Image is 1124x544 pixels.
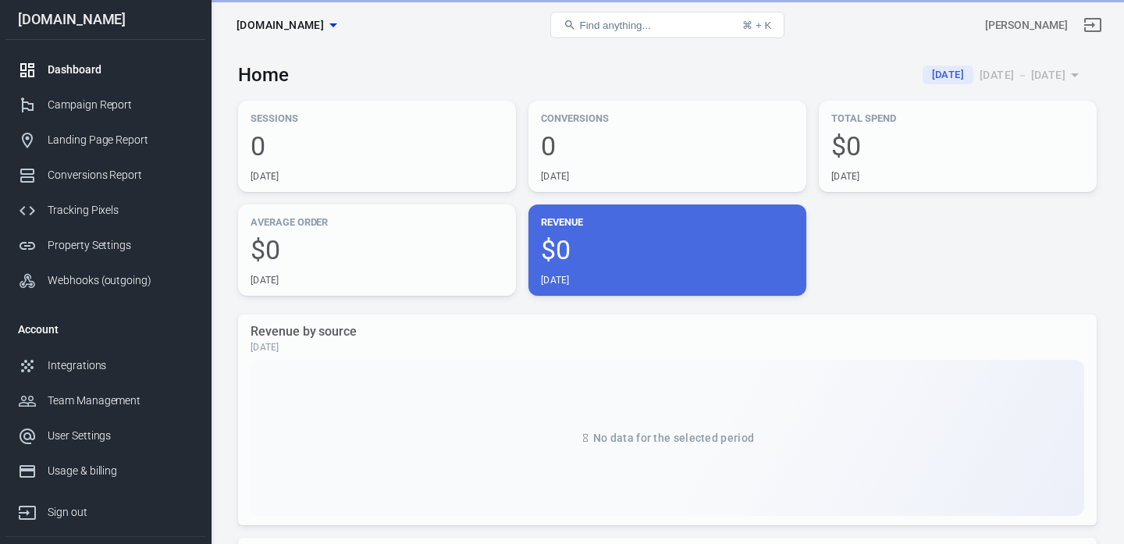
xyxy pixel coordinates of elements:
a: Webhooks (outgoing) [5,263,205,298]
div: Webhooks (outgoing) [48,272,193,289]
div: ⌘ + K [742,20,771,31]
div: User Settings [48,428,193,444]
span: thrivecart.com [237,16,324,35]
a: Property Settings [5,228,205,263]
a: Conversions Report [5,158,205,193]
a: Sign out [1074,6,1112,44]
div: Team Management [48,393,193,409]
h3: Home [238,64,289,86]
div: Campaign Report [48,97,193,113]
a: Team Management [5,383,205,418]
div: Integrations [48,357,193,374]
div: Dashboard [48,62,193,78]
button: Find anything...⌘ + K [550,12,784,38]
a: Landing Page Report [5,123,205,158]
a: Sign out [5,489,205,530]
a: User Settings [5,418,205,453]
a: Dashboard [5,52,205,87]
a: Integrations [5,348,205,383]
div: Usage & billing [48,463,193,479]
div: Tracking Pixels [48,202,193,219]
a: Tracking Pixels [5,193,205,228]
a: Campaign Report [5,87,205,123]
div: Conversions Report [48,167,193,183]
a: Usage & billing [5,453,205,489]
li: Account [5,311,205,348]
div: Sign out [48,504,193,521]
div: Account id: RgmCiDus [985,17,1068,34]
div: Landing Page Report [48,132,193,148]
button: [DOMAIN_NAME] [230,11,343,40]
div: Property Settings [48,237,193,254]
span: Find anything... [579,20,650,31]
div: [DOMAIN_NAME] [5,12,205,27]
